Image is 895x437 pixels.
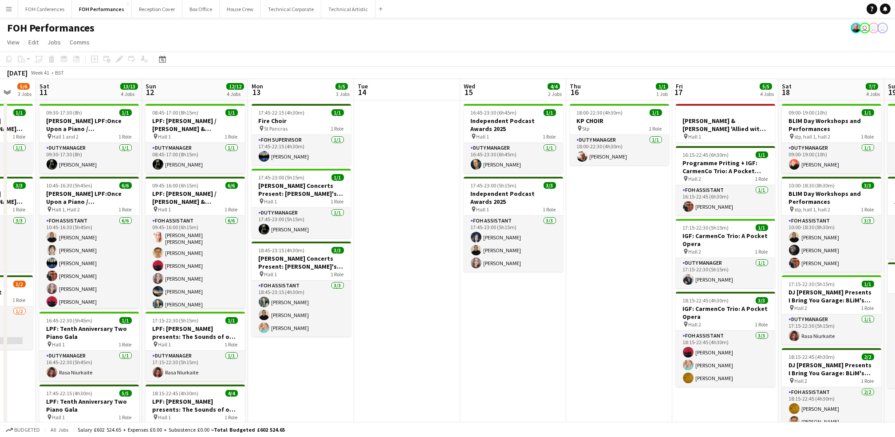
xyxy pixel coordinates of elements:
[49,426,70,433] span: All jobs
[158,206,171,213] span: Hall 1
[182,0,220,18] button: Box Office
[119,206,132,213] span: 1 Role
[52,414,65,421] span: Hall 1
[676,82,683,90] span: Fri
[462,87,475,97] span: 15
[676,331,775,387] app-card-role: FOH Assistant3/318:15-22:45 (4h30m)[PERSON_NAME][PERSON_NAME][PERSON_NAME]
[252,169,351,238] div: 17:45-23:00 (5h15m)1/1[PERSON_NAME] Concerts Present: [PERSON_NAME]'s Cabinet Hall 11 RoleDuty Ma...
[146,82,156,90] span: Sun
[225,206,238,213] span: 1 Role
[13,133,26,140] span: 1 Role
[782,177,881,272] div: 10:00-18:30 (8h30m)3/3BLIM Day Workshops and Performances stp, hall 1, hall 21 RoleFOH Assistant3...
[789,182,835,189] span: 10:00-18:30 (8h30m)
[782,216,881,272] app-card-role: FOH Assistant3/310:00-18:30 (8h30m)[PERSON_NAME][PERSON_NAME][PERSON_NAME]
[335,83,348,90] span: 5/5
[259,174,305,181] span: 17:45-23:00 (5h15m)
[39,177,139,308] app-job-card: 10:45-16:30 (5h45m)6/6[PERSON_NAME] LPF:Once Upon a Piano / [PERSON_NAME] Piano Clinic and [PERSO...
[464,190,563,206] h3: Independent Podcast Awards 2025
[252,182,351,198] h3: [PERSON_NAME] Concerts Present: [PERSON_NAME]'s Cabinet
[259,247,305,254] span: 18:45-23:15 (4h30m)
[650,109,662,116] span: 1/1
[656,83,668,90] span: 1/1
[756,151,768,158] span: 1/1
[18,0,72,18] button: FOH Conferences
[544,109,556,116] span: 1/1
[214,426,285,433] span: Total Budgeted £602 524.65
[782,275,881,345] app-job-card: 17:15-22:30 (5h15m)1/1DJ [PERSON_NAME] Presents I Bring You Garage: BLiM's 5th Anniversary Celebr...
[674,87,683,97] span: 17
[866,83,878,90] span: 7/7
[782,143,881,173] app-card-role: Duty Manager1/109:00-19:00 (10h)[PERSON_NAME]
[331,271,344,278] span: 1 Role
[861,206,874,213] span: 1 Role
[676,146,775,215] app-job-card: 16:15-22:45 (6h30m)1/1Programme Priting + IGF: CarmenCo Trio: A Pocket Opera Hall 21 RoleFOH Assi...
[225,341,238,348] span: 1 Role
[676,258,775,288] app-card-role: Duty Manager1/117:15-22:30 (5h15m)[PERSON_NAME]
[38,87,49,97] span: 11
[39,190,139,206] h3: [PERSON_NAME] LPF:Once Upon a Piano / [PERSON_NAME] Piano Clinic and [PERSON_NAME]
[44,36,64,48] a: Jobs
[252,281,351,337] app-card-role: FOH Assistant3/318:45-23:15 (4h30m)[PERSON_NAME][PERSON_NAME][PERSON_NAME]
[649,125,662,132] span: 1 Role
[656,91,668,97] div: 1 Job
[252,104,351,165] app-job-card: 17:45-22:15 (4h30m)1/1Fire Choir St Pancras1 RoleFOH Supervisor1/117:45-22:15 (4h30m)[PERSON_NAME]
[356,87,368,97] span: 14
[570,135,669,165] app-card-role: Duty Manager1/118:00-22:30 (4h30m)[PERSON_NAME]
[13,297,26,303] span: 1 Role
[78,426,285,433] div: Salary £602 524.65 + Expenses £0.00 + Subsistence £0.00 =
[336,91,350,97] div: 3 Jobs
[676,292,775,387] app-job-card: 18:15-22:45 (4h30m)3/3IGF: CarmenCo Trio: A Pocket Opera Hall 21 RoleFOH Assistant3/318:15-22:45 ...
[226,83,244,90] span: 12/12
[358,82,368,90] span: Tue
[119,414,132,421] span: 1 Role
[755,175,768,182] span: 1 Role
[568,87,581,97] span: 16
[583,125,590,132] span: Stp
[252,117,351,125] h3: Fire Choir
[259,109,305,116] span: 17:45-22:15 (4h30m)
[471,109,517,116] span: 16:45-23:30 (6h45m)
[464,104,563,173] app-job-card: 16:45-23:30 (6h45m)1/1Independent Podcast Awards 2025 Hall 11 RoleDuty Manager1/116:45-23:30 (6h4...
[47,38,61,46] span: Jobs
[689,321,702,328] span: Hall 2
[158,133,171,140] span: Hall 1
[158,414,171,421] span: Hall 1
[331,125,344,132] span: 1 Role
[225,133,238,140] span: 1 Role
[39,104,139,173] app-job-card: 09:30-17:30 (8h)1/1[PERSON_NAME] LPF:Once Upon a Piano / [PERSON_NAME] Piano Clinic Hall 1 and 21...
[795,206,831,213] span: stp, hall 1, hall 2
[331,247,344,254] span: 3/3
[789,109,828,116] span: 09:00-19:00 (10h)
[39,312,139,381] app-job-card: 16:45-22:30 (5h45m)1/1LPF: Tenth Anniversary Two Piano Gala Hall 11 RoleDuty Manager1/116:45-22:3...
[464,177,563,272] app-job-card: 17:45-23:00 (5h15m)3/3Independent Podcast Awards 2025 Hall 11 RoleFOH Assistant3/317:45-23:00 (5h...
[782,348,881,430] app-job-card: 18:15-22:45 (4h30m)2/2DJ [PERSON_NAME] Presents I Bring You Garage: BLiM's 5th Anniversary Celebr...
[52,133,79,140] span: Hall 1 and 2
[47,182,93,189] span: 10:45-16:30 (5h45m)
[252,208,351,238] app-card-role: Duty Manager1/117:45-23:00 (5h15m)[PERSON_NAME]
[570,104,669,165] app-job-card: 18:00-22:30 (4h30m)1/1KP CHOIR Stp1 RoleDuty Manager1/118:00-22:30 (4h30m)[PERSON_NAME]
[868,23,879,33] app-user-avatar: Visitor Services
[47,317,93,324] span: 16:45-22:30 (5h45m)
[119,341,132,348] span: 1 Role
[225,182,238,189] span: 6/6
[39,143,139,173] app-card-role: Duty Manager1/109:30-17:30 (8h)[PERSON_NAME]
[153,390,199,397] span: 18:15-22:45 (4h30m)
[153,182,199,189] span: 09:45-16:00 (6h15m)
[261,0,321,18] button: Technical Corporate
[220,0,261,18] button: House Crew
[146,216,245,313] app-card-role: FOH Assistant6/609:45-16:00 (6h15m)[PERSON_NAME] [PERSON_NAME][PERSON_NAME][PERSON_NAME][PERSON_N...
[862,109,874,116] span: 1/1
[28,38,39,46] span: Edit
[39,325,139,341] h3: LPF: Tenth Anniversary Two Piano Gala
[676,104,775,143] div: [PERSON_NAME] & [PERSON_NAME] 'Allied with Nature' Album Launch Hall 1
[121,91,138,97] div: 4 Jobs
[570,117,669,125] h3: KP CHOIR
[119,390,132,397] span: 5/5
[861,305,874,311] span: 1 Role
